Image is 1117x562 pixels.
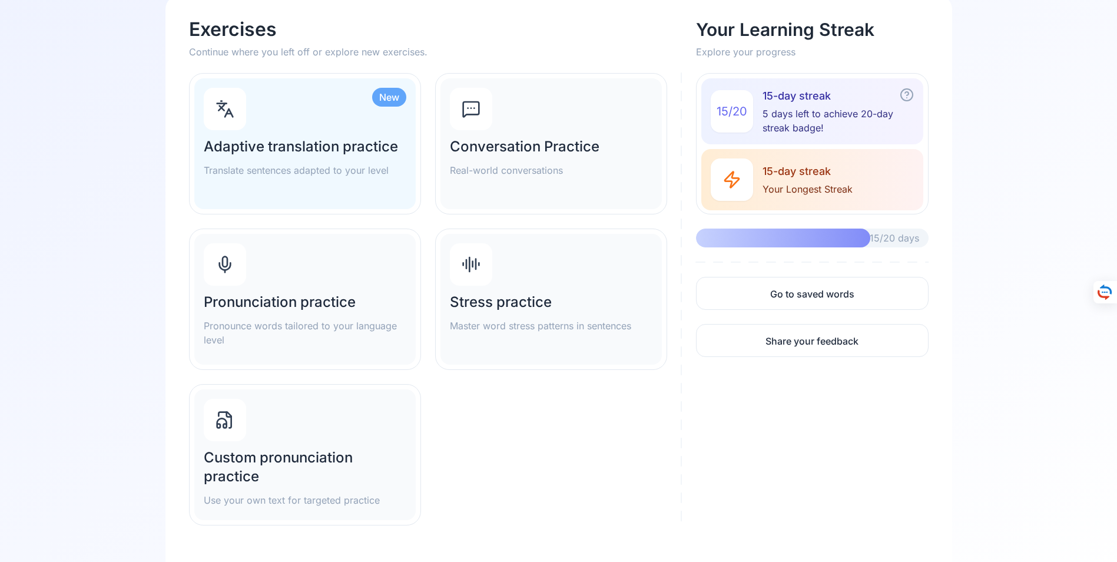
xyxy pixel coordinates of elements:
div: New [372,88,406,107]
a: Pronunciation practicePronounce words tailored to your language level [189,229,421,370]
a: Conversation PracticeReal-world conversations [435,73,667,214]
span: 15 / 20 [717,103,747,120]
p: Use your own text for targeted practice [204,493,406,507]
h2: Your Learning Streak [696,19,928,40]
span: 15/20 days [870,231,919,245]
h2: Custom pronunciation practice [204,448,406,486]
span: 15-day streak [763,88,913,104]
a: Stress practiceMaster word stress patterns in sentences [435,229,667,370]
span: Your Longest Streak [763,182,853,196]
h2: Adaptive translation practice [204,137,406,156]
a: Share your feedback [696,324,928,357]
p: Pronounce words tailored to your language level [204,319,406,347]
h2: Pronunciation practice [204,293,406,312]
p: Translate sentences adapted to your level [204,163,406,177]
h1: Exercises [189,19,682,40]
h2: Conversation Practice [450,137,652,156]
p: Master word stress patterns in sentences [450,319,652,333]
p: Continue where you left off or explore new exercises. [189,45,682,59]
p: Explore your progress [696,45,928,59]
a: Go to saved words [696,277,928,310]
span: 5 days left to achieve 20-day streak badge! [763,107,913,135]
p: Real-world conversations [450,163,652,177]
a: NewAdaptive translation practiceTranslate sentences adapted to your level [189,73,421,214]
h2: Stress practice [450,293,652,312]
span: 15-day streak [763,163,853,180]
a: Custom pronunciation practiceUse your own text for targeted practice [189,384,421,525]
